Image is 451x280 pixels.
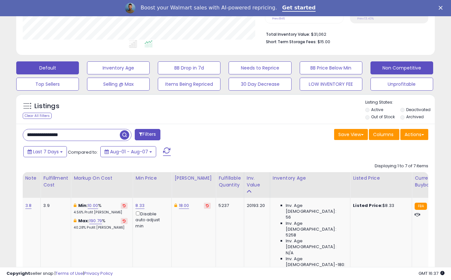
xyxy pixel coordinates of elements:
b: Short Term Storage Fees: [266,39,317,45]
div: Fulfillment Cost [43,175,68,188]
div: Listed Price [353,175,409,182]
h5: Listings [34,102,59,111]
div: Clear All Filters [23,113,52,119]
strong: Copyright [6,270,30,276]
button: Filters [135,129,160,140]
b: Listed Price: [353,202,382,209]
div: $8.33 [353,203,407,209]
div: Boost your Walmart sales with AI-powered repricing. [141,5,277,11]
span: 2025-08-15 16:37 GMT [419,270,445,276]
a: 190.79 [89,218,102,224]
span: Last 7 Days [33,148,59,155]
small: Prev: 846 [272,17,285,20]
div: seller snap | | [6,271,113,277]
small: Prev: 13.43% [357,17,374,20]
button: LOW INVENTORY FEE [300,78,362,91]
div: Min Price [135,175,169,182]
label: Out of Stock [371,114,395,120]
img: Profile image for Adrian [125,3,135,13]
a: 18.00 [179,202,189,209]
a: Get started [282,5,316,12]
button: Save View [334,129,368,140]
button: 30 Day Decrease [229,78,291,91]
span: Inv. Age [DEMOGRAPHIC_DATA]: [286,221,345,232]
span: Inv. Age [DEMOGRAPHIC_DATA]: [286,203,345,214]
span: $15.00 [318,39,330,45]
button: Needs to Reprice [229,61,291,74]
a: 8.33 [135,202,144,209]
button: Top Sellers [16,78,79,91]
div: % [74,218,128,230]
span: Columns [373,131,394,138]
button: Items Being Repriced [158,78,220,91]
small: FBA [415,203,427,210]
div: 3.9 [43,203,66,209]
button: Inventory Age [87,61,150,74]
button: BB Drop in 7d [158,61,220,74]
div: Note [25,175,38,182]
button: Unprofitable [370,78,433,91]
button: BB Price Below Min [300,61,362,74]
p: 40.28% Profit [PERSON_NAME] [74,225,128,230]
div: Fulfillable Quantity [219,175,241,188]
div: % [74,203,128,215]
div: Inventory Age [273,175,347,182]
div: 5237 [219,203,239,209]
div: [PERSON_NAME] [174,175,213,182]
div: 20193.20 [247,203,265,209]
a: 3.8 [25,202,31,209]
span: N/A [286,250,294,256]
button: Columns [369,129,399,140]
a: 10.00 [88,202,98,209]
button: Selling @ Max [87,78,150,91]
button: Last 7 Days [23,146,67,157]
label: Archived [406,114,424,120]
span: Inv. Age [DEMOGRAPHIC_DATA]-180: [286,256,345,268]
b: Total Inventory Value: [266,32,310,37]
p: 4.56% Profit [PERSON_NAME] [74,210,128,215]
div: Current Buybox Price [415,175,448,188]
li: $31,062 [266,30,423,38]
span: Inv. Age [DEMOGRAPHIC_DATA]: [286,238,345,250]
div: Close [439,6,445,10]
button: Default [16,61,79,74]
button: Non Competitive [370,61,433,74]
div: Displaying 1 to 7 of 7 items [375,163,428,169]
a: Privacy Policy [84,270,113,276]
b: Min: [78,202,88,209]
span: 5258 [286,232,296,238]
div: Inv. value [247,175,267,188]
button: Actions [400,129,428,140]
a: Terms of Use [56,270,83,276]
b: Max: [78,218,90,224]
label: Active [371,107,383,112]
button: Aug-01 - Aug-07 [100,146,156,157]
div: Disable auto adjust min [135,210,167,229]
span: Aug-01 - Aug-07 [110,148,148,155]
span: 56 [286,214,291,220]
th: The percentage added to the cost of goods (COGS) that forms the calculator for Min & Max prices. [71,172,133,198]
div: Markup on Cost [74,175,130,182]
p: Listing States: [365,99,435,106]
span: Compared to: [68,149,98,155]
label: Deactivated [406,107,431,112]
